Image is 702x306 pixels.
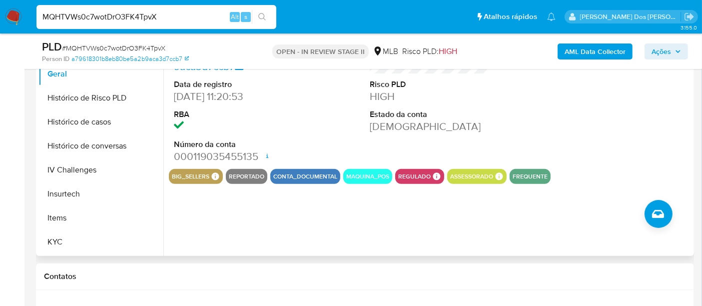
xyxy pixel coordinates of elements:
dd: [DATE] 11:20:53 [174,89,295,103]
button: maquina_pos [346,174,389,178]
button: AML Data Collector [558,43,633,59]
h1: Contatos [44,271,686,281]
button: frequente [513,174,548,178]
b: AML Data Collector [565,43,626,59]
span: Ações [652,43,671,59]
span: Risco PLD: [402,46,457,57]
span: Alt [231,12,239,21]
dt: Estado da conta [370,109,491,120]
dd: HIGH [370,89,491,103]
button: KYC [38,230,163,254]
span: HIGH [439,45,457,57]
button: reportado [229,174,264,178]
p: OPEN - IN REVIEW STAGE II [272,44,369,58]
span: Atalhos rápidos [484,11,537,22]
dd: 000119035455135 [174,149,295,163]
button: Geral [38,62,163,86]
button: Ações [645,43,688,59]
b: Person ID [42,54,69,63]
a: Sair [684,11,695,22]
button: Lista Interna [38,254,163,278]
button: big_sellers [172,174,209,178]
button: Insurtech [38,182,163,206]
button: search-icon [252,10,272,24]
button: regulado [398,174,431,178]
a: a79618301b8eb80be5a2b9aca3d7ccb7 [71,54,189,63]
button: Histórico de casos [38,110,163,134]
b: PLD [42,38,62,54]
dt: Número da conta [174,139,295,150]
div: MLB [373,46,398,57]
button: assessorado [450,174,493,178]
dt: Risco PLD [370,79,491,90]
dd: [DEMOGRAPHIC_DATA] [370,119,491,133]
span: # MQHTVWs0c7wotDrO3FK4TpvX [62,43,165,53]
button: Histórico de Risco PLD [38,86,163,110]
button: conta_documental [273,174,337,178]
span: 3.155.0 [681,23,697,31]
input: Pesquise usuários ou casos... [36,10,276,23]
button: IV Challenges [38,158,163,182]
button: Histórico de conversas [38,134,163,158]
span: s [244,12,247,21]
button: Items [38,206,163,230]
dt: RBA [174,109,295,120]
a: Notificações [547,12,556,21]
dt: Data de registro [174,79,295,90]
p: renato.lopes@mercadopago.com.br [580,12,681,21]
